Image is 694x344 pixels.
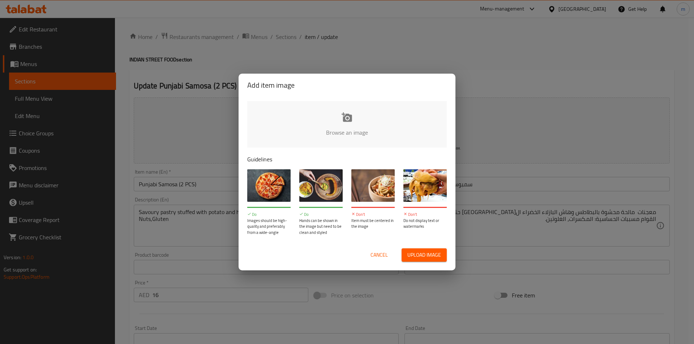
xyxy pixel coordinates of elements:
p: Do not display text or watermarks [403,218,447,230]
p: Item must be centered in the image [351,218,395,230]
p: Don't [403,212,447,218]
span: Upload image [407,251,441,260]
img: guide-img-2@3x.jpg [299,169,343,202]
p: Hands can be shown in the image but need to be clean and styled [299,218,343,236]
span: Cancel [370,251,388,260]
p: Do [299,212,343,218]
button: Cancel [368,248,391,262]
img: guide-img-4@3x.jpg [403,169,447,202]
p: Don't [351,212,395,218]
p: Guidelines [247,155,447,164]
h2: Add item image [247,79,447,91]
img: guide-img-3@3x.jpg [351,169,395,202]
img: guide-img-1@3x.jpg [247,169,291,202]
p: Do [247,212,291,218]
button: Upload image [402,248,447,262]
p: Images should be high-quality and preferably from a wide-angle [247,218,291,236]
